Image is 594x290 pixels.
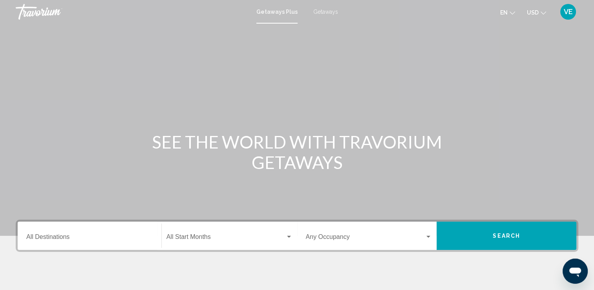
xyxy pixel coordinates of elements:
a: Getaways Plus [256,9,298,15]
h1: SEE THE WORLD WITH TRAVORIUM GETAWAYS [150,132,444,173]
a: Getaways [313,9,338,15]
button: Change language [500,7,515,18]
span: VE [564,8,573,16]
iframe: Button to launch messaging window [563,259,588,284]
span: Search [493,233,520,239]
div: Search widget [18,222,576,250]
button: Search [437,222,576,250]
span: USD [527,9,539,16]
a: Travorium [16,4,249,20]
button: Change currency [527,7,546,18]
span: en [500,9,508,16]
button: User Menu [558,4,578,20]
